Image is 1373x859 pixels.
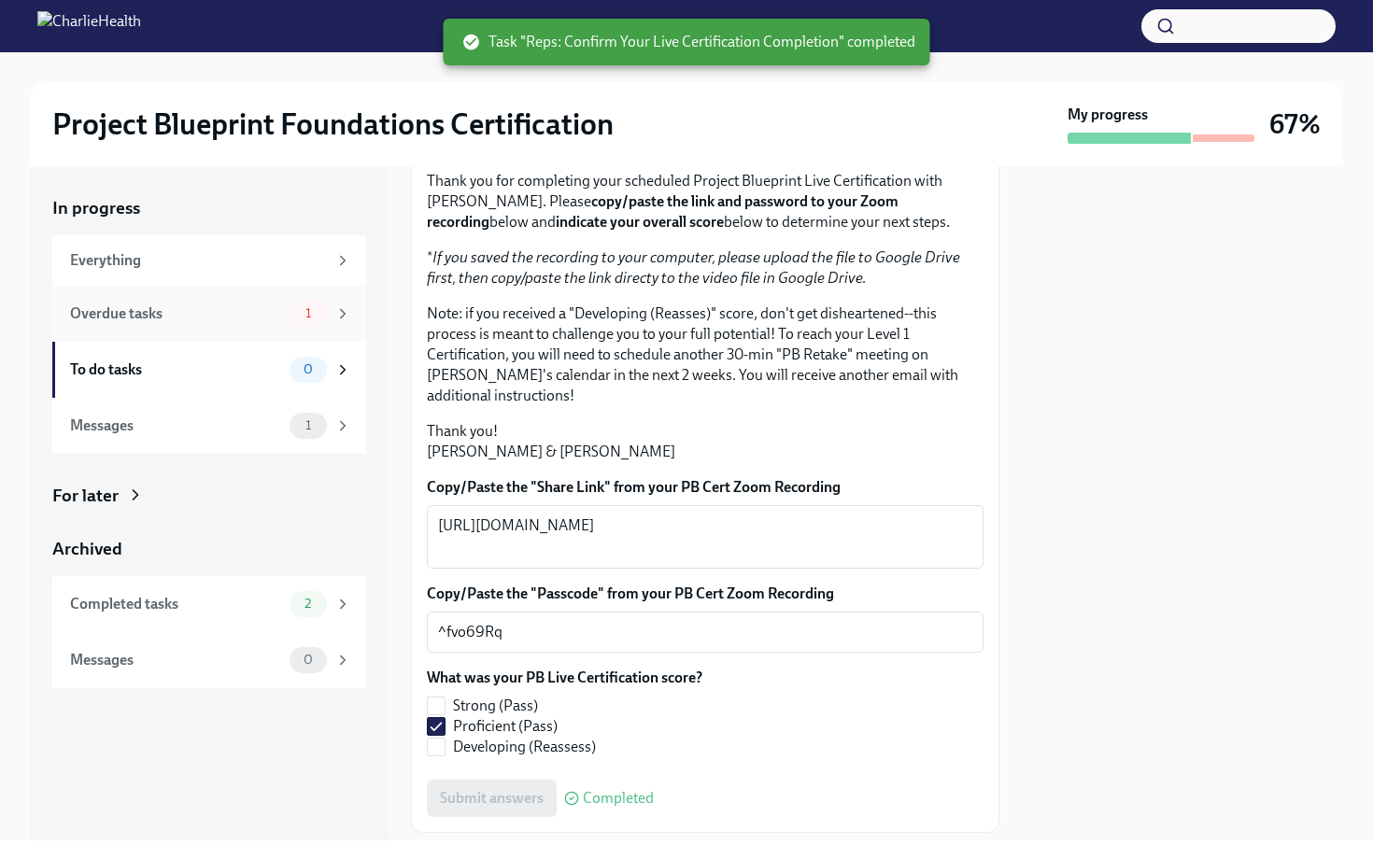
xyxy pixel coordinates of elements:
textarea: [URL][DOMAIN_NAME] [438,514,972,559]
span: Developing (Reassess) [453,737,596,757]
a: In progress [52,196,366,220]
strong: indicate your overall score [556,213,724,231]
strong: My progress [1068,105,1148,125]
span: 0 [292,653,324,667]
div: Messages [70,650,282,670]
div: Messages [70,415,282,436]
em: If you saved the recording to your computer, please upload the file to Google Drive first, then c... [427,248,960,287]
span: 1 [294,418,322,432]
span: Strong (Pass) [453,696,538,716]
a: Messages0 [52,632,366,688]
label: Copy/Paste the "Share Link" from your PB Cert Zoom Recording [427,477,984,498]
a: Messages1 [52,398,366,454]
p: Note: if you received a "Developing (Reasses)" score, don't get disheartened--this process is mea... [427,303,984,406]
img: CharlieHealth [37,11,141,41]
span: Task "Reps: Confirm Your Live Certification Completion" completed [462,32,915,52]
a: Completed tasks2 [52,576,366,632]
span: 0 [292,362,324,376]
p: Thank you for completing your scheduled Project Blueprint Live Certification with [PERSON_NAME]. ... [427,171,984,232]
label: What was your PB Live Certification score? [427,668,702,688]
div: Overdue tasks [70,303,282,324]
a: Archived [52,537,366,561]
label: Copy/Paste the "Passcode" from your PB Cert Zoom Recording [427,584,984,604]
h3: 67% [1269,107,1321,141]
span: Completed [583,791,654,806]
p: Thank you! [PERSON_NAME] & [PERSON_NAME] [427,421,984,462]
span: Proficient (Pass) [453,716,558,737]
div: To do tasks [70,359,282,380]
textarea: ^fvo69Rq [438,621,972,643]
h2: Project Blueprint Foundations Certification [52,106,614,143]
a: To do tasks0 [52,342,366,398]
a: Everything [52,235,366,286]
a: For later [52,484,366,508]
div: Everything [70,250,327,271]
span: 1 [294,306,322,320]
span: 2 [293,597,322,611]
div: Completed tasks [70,594,282,614]
strong: copy/paste the link and password to your Zoom recording [427,192,899,231]
a: Overdue tasks1 [52,286,366,342]
div: For later [52,484,119,508]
